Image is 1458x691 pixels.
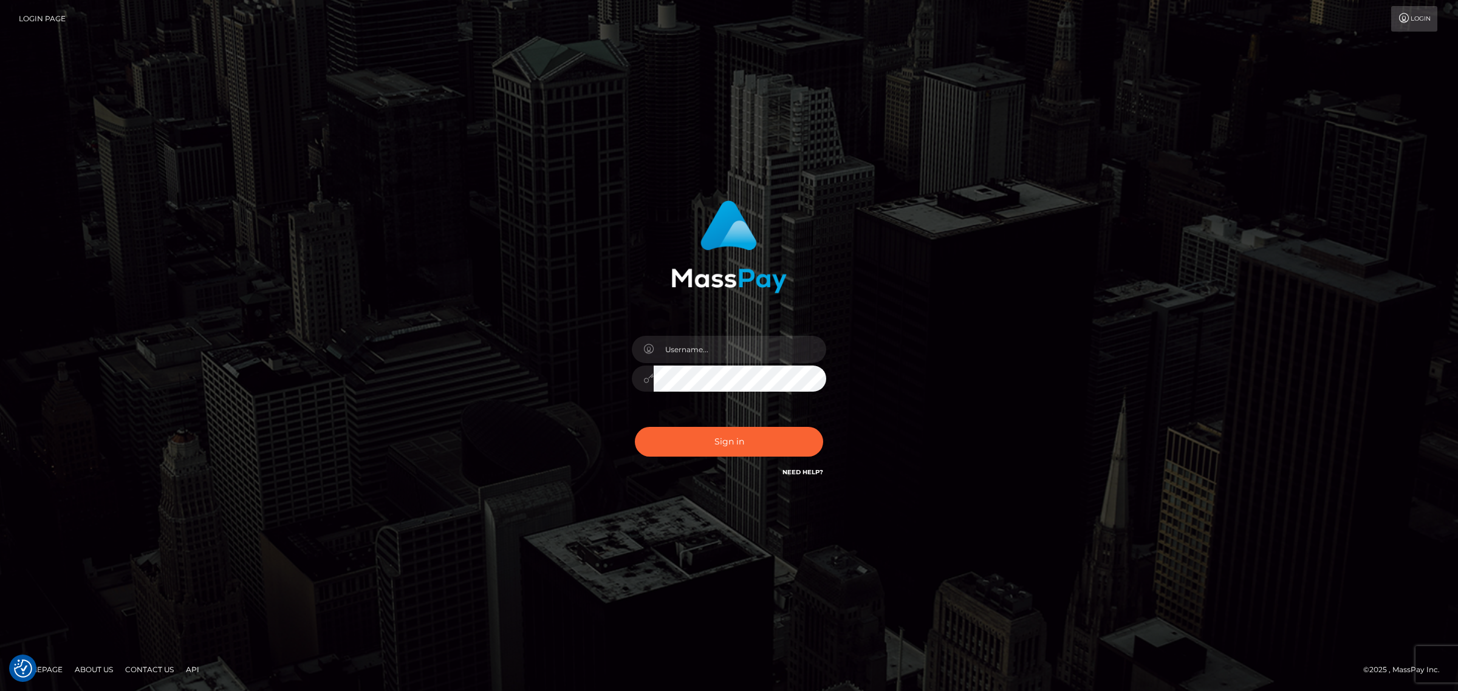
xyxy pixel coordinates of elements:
div: © 2025 , MassPay Inc. [1363,663,1449,676]
a: API [181,660,204,679]
a: Login Page [19,6,66,32]
img: Revisit consent button [14,659,32,678]
a: Login [1391,6,1437,32]
a: Homepage [13,660,67,679]
a: About Us [70,660,118,679]
a: Contact Us [120,660,179,679]
button: Consent Preferences [14,659,32,678]
img: MassPay Login [671,200,787,293]
input: Username... [654,336,826,363]
button: Sign in [635,427,823,457]
a: Need Help? [782,468,823,476]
